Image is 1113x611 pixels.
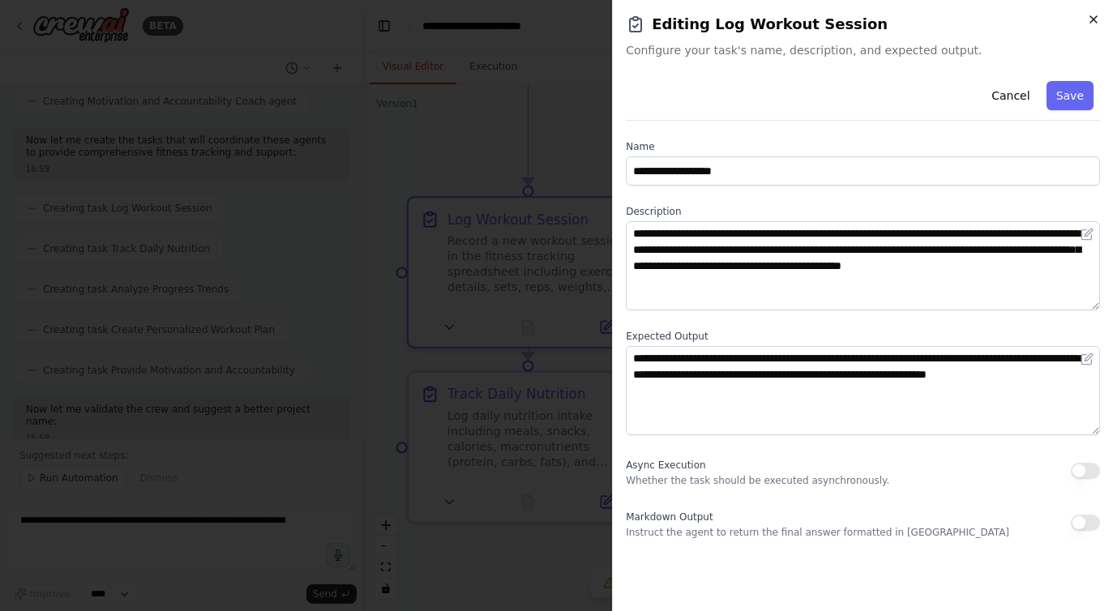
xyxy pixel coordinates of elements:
[626,474,889,487] p: Whether the task should be executed asynchronously.
[626,42,1100,58] span: Configure your task's name, description, and expected output.
[1047,81,1094,110] button: Save
[982,81,1039,110] button: Cancel
[626,140,1100,153] label: Name
[626,459,705,471] span: Async Execution
[626,13,1100,36] h2: Editing Log Workout Session
[626,330,1100,343] label: Expected Output
[626,511,713,523] span: Markdown Output
[1077,349,1097,369] button: Open in editor
[626,526,1009,539] p: Instruct the agent to return the final answer formatted in [GEOGRAPHIC_DATA]
[626,205,1100,218] label: Description
[1077,224,1097,244] button: Open in editor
